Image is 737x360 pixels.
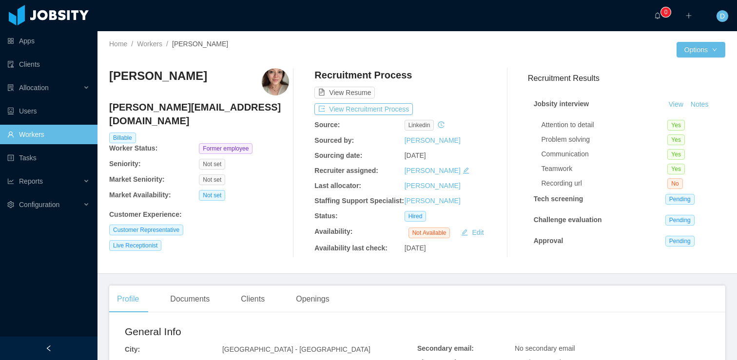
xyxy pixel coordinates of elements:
[7,55,90,74] a: icon: auditClients
[515,344,575,352] span: No secondary email
[109,100,289,128] h4: [PERSON_NAME][EMAIL_ADDRESS][DOMAIN_NAME]
[314,227,352,235] b: Availability:
[463,167,469,174] i: icon: edit
[262,68,289,95] img: ba47f55c-0235-4a4d-bd54-c4205985d29f_685b17977159d-400w.png
[534,237,563,245] strong: Approval
[314,152,362,159] b: Sourcing date:
[19,177,43,185] span: Reports
[542,178,668,189] div: Recording url
[109,191,171,199] b: Market Availability:
[7,84,14,91] i: icon: solution
[109,225,183,235] span: Customer Representative
[542,149,668,159] div: Communication
[314,244,388,252] b: Availability last check:
[314,167,378,174] b: Recruiter assigned:
[109,40,127,48] a: Home
[109,285,147,313] div: Profile
[109,133,136,143] span: Billable
[109,68,207,84] h3: [PERSON_NAME]
[654,12,661,19] i: icon: bell
[534,216,602,224] strong: Challenge evaluation
[7,148,90,168] a: icon: profileTasks
[314,89,375,96] a: icon: file-textView Resume
[665,194,695,205] span: Pending
[314,121,340,129] b: Source:
[131,40,133,48] span: /
[417,344,474,352] b: Secondary email:
[405,120,434,131] span: linkedin
[7,101,90,121] a: icon: robotUsers
[109,210,182,218] b: Customer Experience :
[109,175,165,183] b: Market Seniority:
[314,87,375,98] button: icon: file-textView Resume
[199,190,225,201] span: Not set
[534,195,583,203] strong: Tech screening
[438,121,445,128] i: icon: history
[172,40,228,48] span: [PERSON_NAME]
[405,167,461,174] a: [PERSON_NAME]
[405,136,461,144] a: [PERSON_NAME]
[125,345,140,353] b: City:
[667,149,685,160] span: Yes
[199,159,225,170] span: Not set
[19,84,49,92] span: Allocation
[405,197,461,205] a: [PERSON_NAME]
[109,144,157,152] b: Worker Status:
[661,7,671,17] sup: 0
[667,134,685,145] span: Yes
[528,72,725,84] h3: Recruitment Results
[405,182,461,189] a: [PERSON_NAME]
[222,345,370,353] span: [GEOGRAPHIC_DATA] - [GEOGRAPHIC_DATA]
[542,120,668,130] div: Attention to detail
[457,227,487,238] button: icon: editEdit
[109,240,161,251] span: Live Receptionist
[665,236,695,246] span: Pending
[199,143,252,154] span: Former employee
[288,285,337,313] div: Openings
[166,40,168,48] span: /
[667,164,685,174] span: Yes
[665,100,687,108] a: View
[162,285,217,313] div: Documents
[667,120,685,131] span: Yes
[405,244,426,252] span: [DATE]
[687,99,713,111] button: Notes
[405,152,426,159] span: [DATE]
[665,215,695,226] span: Pending
[199,174,225,185] span: Not set
[314,212,337,220] b: Status:
[314,105,413,113] a: icon: exportView Recruitment Process
[7,125,90,144] a: icon: userWorkers
[233,285,272,313] div: Clients
[534,100,589,108] strong: Jobsity interview
[314,136,354,144] b: Sourced by:
[677,42,725,57] button: Optionsicon: down
[720,10,725,22] span: D
[137,40,162,48] a: Workers
[125,324,417,340] h2: General Info
[109,160,141,168] b: Seniority:
[314,103,413,115] button: icon: exportView Recruitment Process
[7,31,90,51] a: icon: appstoreApps
[542,164,668,174] div: Teamwork
[405,211,427,222] span: Hired
[19,201,59,208] span: Configuration
[542,134,668,145] div: Problem solving
[314,182,361,189] b: Last allocator:
[667,178,682,189] span: No
[685,12,692,19] i: icon: plus
[7,178,14,185] i: icon: line-chart
[314,197,404,205] b: Staffing Support Specialist:
[7,201,14,208] i: icon: setting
